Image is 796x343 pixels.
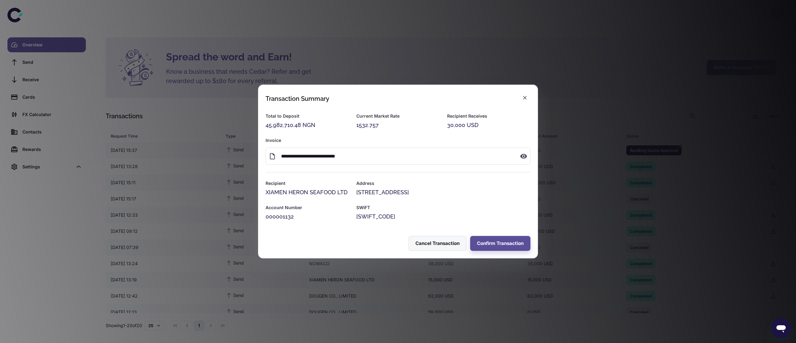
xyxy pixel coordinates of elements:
[266,180,349,187] h6: Recipient
[266,113,349,120] h6: Total to Deposit
[266,121,349,129] div: 45,982,710.48 NGN
[266,95,329,102] div: Transaction Summary
[356,212,530,221] div: [SWIFT_CODE]
[356,113,440,120] h6: Current Market Rate
[447,121,530,129] div: 30,000 USD
[470,236,530,251] button: Confirm Transaction
[356,204,530,211] h6: SWIFT
[356,188,530,197] div: [STREET_ADDRESS]
[447,113,530,120] h6: Recipient Receives
[409,236,466,251] button: Cancel Transaction
[356,121,440,129] div: 1532.757
[266,137,530,144] h6: Invoice
[356,180,530,187] h6: Address
[266,204,349,211] h6: Account Number
[266,212,349,221] div: 000001132
[266,188,349,197] div: XIAMEN HERON SEAFOOD LTD
[771,318,791,338] iframe: Button to launch messaging window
